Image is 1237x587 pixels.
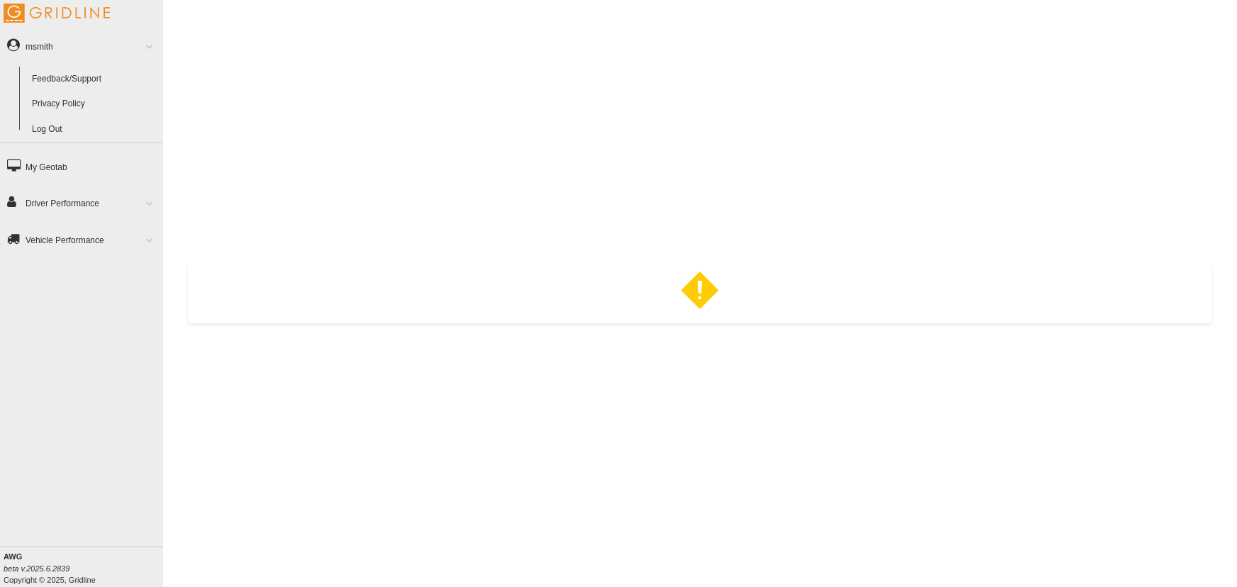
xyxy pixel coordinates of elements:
img: Gridline [4,4,110,23]
a: Feedback/Support [26,67,163,92]
div: Copyright © 2025, Gridline [4,551,163,586]
a: Log Out [26,117,163,142]
div: error-box [174,18,1226,569]
a: Privacy Policy [26,91,163,117]
b: AWG [4,552,22,561]
i: beta v.2025.6.2839 [4,564,69,573]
